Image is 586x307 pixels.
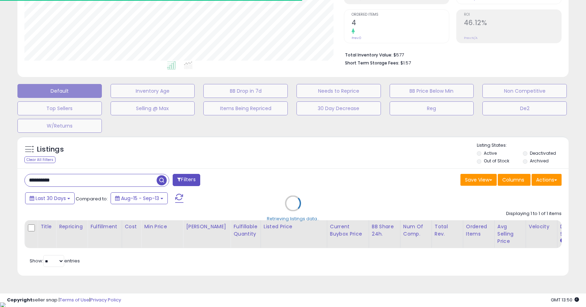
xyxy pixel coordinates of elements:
[7,297,32,303] strong: Copyright
[7,297,121,304] div: seller snap | |
[203,84,288,98] button: BB Drop in 7d
[267,215,319,222] div: Retrieving listings data..
[203,101,288,115] button: Items Being Repriced
[17,84,102,98] button: Default
[17,119,102,133] button: W/Returns
[111,84,195,98] button: Inventory Age
[352,19,449,28] h2: 4
[464,36,478,40] small: Prev: N/A
[482,84,567,98] button: Non Competitive
[390,84,474,98] button: BB Price Below Min
[345,50,556,59] li: $577
[352,13,449,17] span: Ordered Items
[345,60,399,66] b: Short Term Storage Fees:
[17,101,102,115] button: Top Sellers
[352,36,361,40] small: Prev: 0
[60,297,89,303] a: Terms of Use
[551,297,579,303] span: 2025-10-14 13:50 GMT
[482,101,567,115] button: De2
[464,19,561,28] h2: 46.12%
[390,101,474,115] button: Reg
[90,297,121,303] a: Privacy Policy
[345,52,392,58] b: Total Inventory Value:
[400,60,411,66] span: $1.57
[296,101,381,115] button: 30 Day Decrease
[464,13,561,17] span: ROI
[296,84,381,98] button: Needs to Reprice
[111,101,195,115] button: Selling @ Max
